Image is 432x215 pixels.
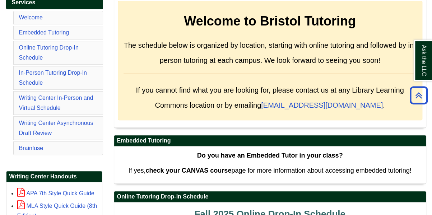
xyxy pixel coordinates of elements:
[19,95,93,111] a: Writing Center In-Person and Virtual Schedule
[114,191,426,202] h2: Online Tutoring Drop-In Schedule
[19,70,87,86] a: In-Person Tutoring Drop-In Schedule
[114,135,426,146] h2: Embedded Tutoring
[145,167,231,174] strong: check your CANVAS course
[17,190,94,196] a: APA 7th Style Quick Guide
[184,14,356,28] strong: Welcome to Bristol Tutoring
[19,145,43,151] a: Brainfuse
[124,41,416,64] span: The schedule below is organized by location, starting with online tutoring and followed by in-per...
[19,120,93,136] a: Writing Center Asynchronous Draft Review
[19,14,43,20] a: Welcome
[261,101,383,109] a: [EMAIL_ADDRESS][DOMAIN_NAME]
[136,86,404,109] span: If you cannot find what you are looking for, please contact us at any Library Learning Commons lo...
[128,167,411,174] span: If yes, page for more information about accessing embedded tutoring!
[6,171,102,182] h2: Writing Center Handouts
[19,45,79,61] a: Online Tutoring Drop-In Schedule
[19,29,69,36] a: Embedded Tutoring
[407,90,430,100] a: Back to Top
[197,152,343,159] strong: Do you have an Embedded Tutor in your class?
